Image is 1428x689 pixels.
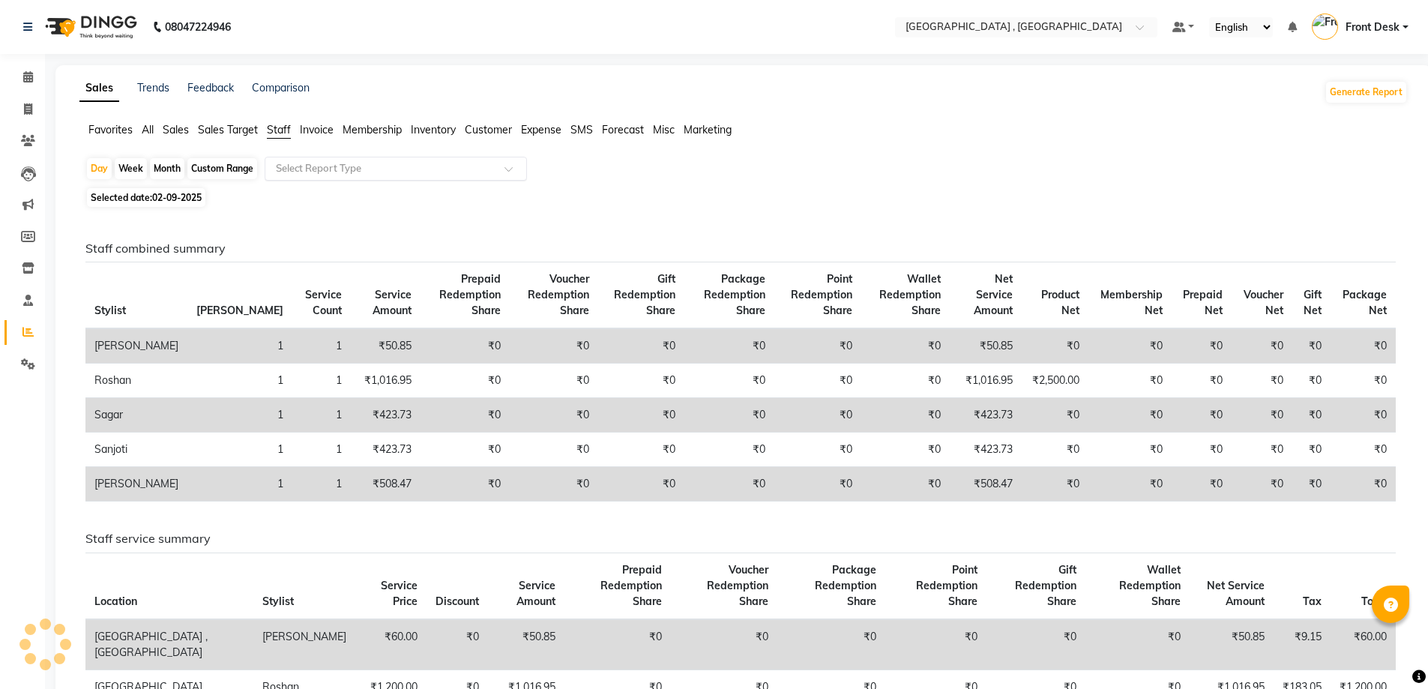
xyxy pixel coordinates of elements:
td: ₹0 [421,328,510,364]
button: Generate Report [1326,82,1406,103]
span: Point Redemption Share [791,272,852,317]
span: 02-09-2025 [152,192,202,203]
td: ₹0 [1232,398,1292,433]
td: ₹0 [421,433,510,467]
span: SMS [570,123,593,136]
td: ₹50.85 [1190,619,1274,670]
span: Gift Net [1304,288,1322,317]
td: 1 [292,467,351,502]
td: [GEOGRAPHIC_DATA] , [GEOGRAPHIC_DATA] [85,619,253,670]
span: Front Desk [1346,19,1400,35]
span: Staff [267,123,291,136]
div: Week [115,158,147,179]
span: Service Price [381,579,418,608]
td: ₹0 [1232,433,1292,467]
span: Service Count [305,288,342,317]
a: Sales [79,75,119,102]
td: ₹0 [510,328,599,364]
div: Custom Range [187,158,257,179]
span: Inventory [411,123,456,136]
td: ₹0 [421,364,510,398]
span: Invoice [300,123,334,136]
span: Package Net [1343,288,1387,317]
span: Gift Redemption Share [1015,563,1076,608]
td: ₹0 [861,398,950,433]
span: Misc [653,123,675,136]
td: ₹423.73 [950,433,1022,467]
td: ₹0 [774,433,861,467]
img: Front Desk [1312,13,1338,40]
td: ₹0 [1172,364,1232,398]
span: Stylist [94,304,126,317]
td: ₹0 [1088,364,1172,398]
td: ₹423.73 [351,433,420,467]
td: 1 [187,398,292,433]
td: 1 [292,364,351,398]
td: ₹0 [774,398,861,433]
span: Sales Target [198,123,258,136]
span: Service Amount [373,288,412,317]
h6: Staff combined summary [85,241,1396,256]
td: ₹0 [1232,467,1292,502]
td: ₹0 [777,619,885,670]
span: Location [94,595,137,608]
span: Voucher Redemption Share [528,272,589,317]
a: Trends [137,81,169,94]
span: Sales [163,123,189,136]
td: 1 [187,433,292,467]
td: ₹0 [1331,467,1396,502]
td: ₹0 [427,619,488,670]
td: ₹0 [1022,398,1088,433]
span: Point Redemption Share [916,563,977,608]
td: ₹1,016.95 [351,364,420,398]
td: ₹0 [421,398,510,433]
a: Comparison [252,81,310,94]
td: ₹0 [598,467,684,502]
span: Wallet Redemption Share [1119,563,1181,608]
td: ₹0 [1172,433,1232,467]
span: Favorites [88,123,133,136]
td: Sagar [85,398,187,433]
td: ₹60.00 [1331,619,1396,670]
span: All [142,123,154,136]
td: ₹50.85 [488,619,564,670]
td: Roshan [85,364,187,398]
span: Discount [436,595,479,608]
td: ₹0 [1172,467,1232,502]
span: Forecast [602,123,644,136]
td: 1 [292,433,351,467]
span: Prepaid Redemption Share [600,563,662,608]
div: Day [87,158,112,179]
td: ₹0 [1331,364,1396,398]
td: ₹0 [598,398,684,433]
td: ₹0 [1292,398,1331,433]
span: Package Redemption Share [704,272,765,317]
span: Prepaid Redemption Share [439,272,501,317]
td: ₹0 [1022,328,1088,364]
td: ₹0 [1232,364,1292,398]
td: ₹0 [684,328,774,364]
span: Service Amount [516,579,555,608]
span: Marketing [684,123,732,136]
td: ₹0 [1088,467,1172,502]
span: Package Redemption Share [815,563,876,608]
span: Total [1361,595,1387,608]
span: Selected date: [87,188,205,207]
td: ₹0 [1088,433,1172,467]
td: ₹9.15 [1274,619,1331,670]
td: ₹423.73 [950,398,1022,433]
td: [PERSON_NAME] [85,328,187,364]
td: ₹0 [1022,433,1088,467]
td: ₹0 [598,364,684,398]
span: Net Service Amount [974,272,1013,317]
td: 1 [187,467,292,502]
span: Stylist [262,595,294,608]
td: 1 [187,364,292,398]
td: ₹508.47 [950,467,1022,502]
td: ₹0 [986,619,1085,670]
span: Tax [1303,595,1322,608]
td: ₹0 [861,433,950,467]
span: Expense [521,123,561,136]
h6: Staff service summary [85,532,1396,546]
td: 1 [187,328,292,364]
